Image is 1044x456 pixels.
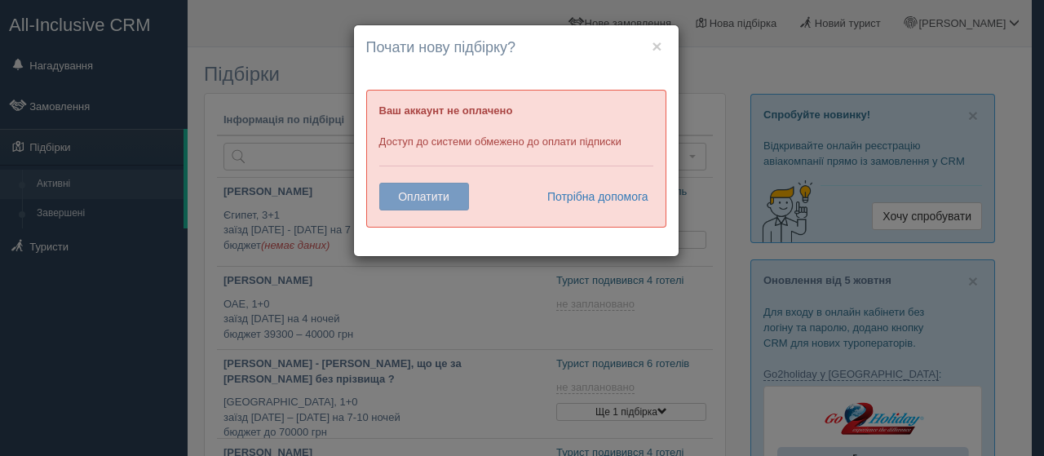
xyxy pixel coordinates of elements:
[537,183,649,210] a: Потрібна допомога
[652,38,661,55] button: ×
[379,183,469,210] button: Оплатити
[379,104,513,117] b: Ваш аккаунт не оплачено
[366,38,666,59] h4: Почати нову підбірку?
[366,90,666,228] div: Доступ до системи обмежено до оплати підписки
